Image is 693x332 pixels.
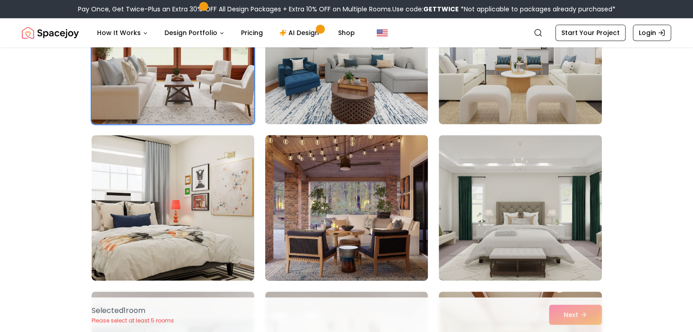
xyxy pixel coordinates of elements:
img: Room room-12 [439,135,601,281]
nav: Global [22,18,671,47]
div: Pay Once, Get Twice-Plus an Extra 30% OFF All Design Packages + Extra 10% OFF on Multiple Rooms. [78,5,616,14]
img: Room room-11 [261,131,432,284]
span: *Not applicable to packages already purchased* [459,5,616,14]
img: United States [377,27,388,38]
button: How It Works [90,24,155,42]
a: Spacejoy [22,24,79,42]
b: GETTWICE [423,5,459,14]
p: Please select at least 5 rooms [92,317,174,324]
a: Shop [331,24,362,42]
a: Login [633,25,671,41]
img: Spacejoy Logo [22,24,79,42]
nav: Main [90,24,362,42]
button: Design Portfolio [157,24,232,42]
a: Pricing [234,24,270,42]
a: Start Your Project [555,25,626,41]
span: Use code: [392,5,459,14]
img: Room room-10 [92,135,254,281]
p: Selected 1 room [92,305,174,316]
a: AI Design [272,24,329,42]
